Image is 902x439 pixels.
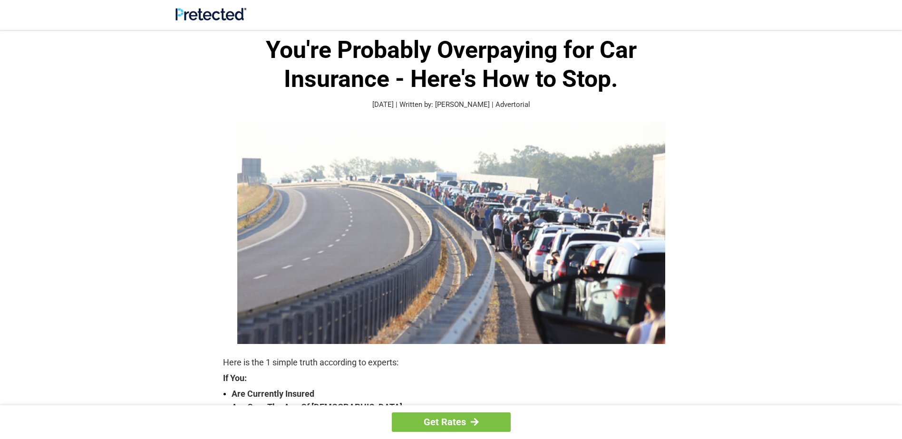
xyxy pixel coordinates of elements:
[392,412,511,432] a: Get Rates
[223,374,679,382] strong: If You:
[223,36,679,94] h1: You're Probably Overpaying for Car Insurance - Here's How to Stop.
[223,356,679,369] p: Here is the 1 simple truth according to experts:
[232,401,679,414] strong: Are Over The Age Of [DEMOGRAPHIC_DATA]
[223,99,679,110] p: [DATE] | Written by: [PERSON_NAME] | Advertorial
[175,8,246,20] img: Site Logo
[232,387,679,401] strong: Are Currently Insured
[175,13,246,22] a: Site Logo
